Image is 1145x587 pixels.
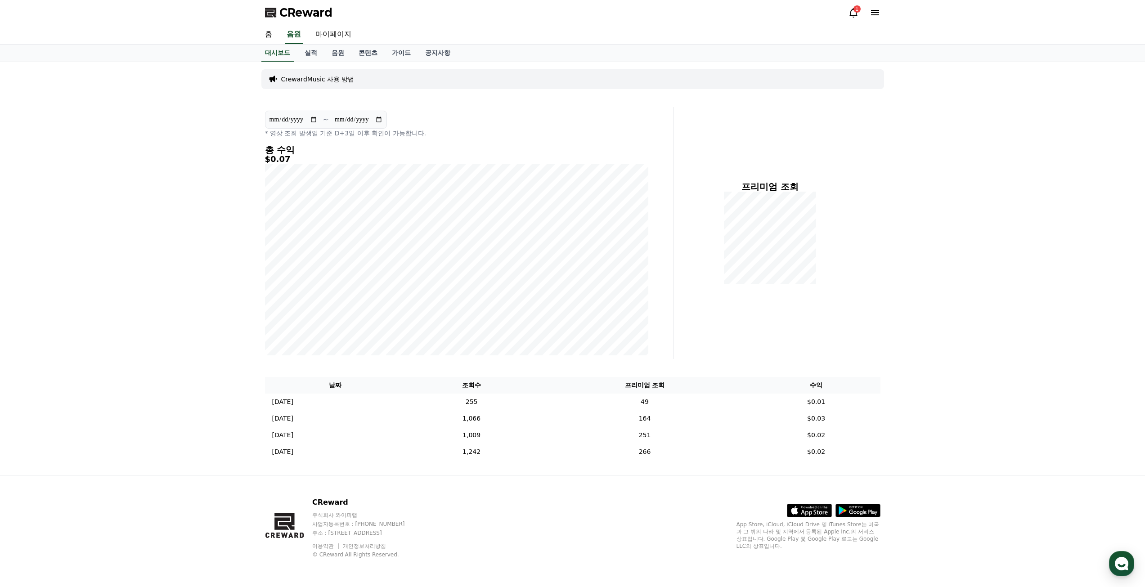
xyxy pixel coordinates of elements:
[385,45,418,62] a: 가이드
[848,7,859,18] a: 1
[312,551,422,558] p: © CReward All Rights Reserved.
[272,414,293,423] p: [DATE]
[265,129,648,138] p: * 영상 조회 발생일 기준 D+3일 이후 확인이 가능합니다.
[406,377,537,394] th: 조회수
[285,25,303,44] a: 음원
[279,5,332,20] span: CReward
[272,447,293,457] p: [DATE]
[406,444,537,460] td: 1,242
[312,543,341,549] a: 이용약관
[265,5,332,20] a: CReward
[272,430,293,440] p: [DATE]
[308,25,359,44] a: 마이페이지
[537,394,752,410] td: 49
[406,394,537,410] td: 255
[324,45,351,62] a: 음원
[265,155,648,164] h5: $0.07
[297,45,324,62] a: 실적
[351,45,385,62] a: 콘텐츠
[406,427,537,444] td: 1,009
[272,397,293,407] p: [DATE]
[406,410,537,427] td: 1,066
[537,410,752,427] td: 164
[752,410,880,427] td: $0.03
[265,145,648,155] h4: 총 수익
[261,45,294,62] a: 대시보드
[752,444,880,460] td: $0.02
[343,543,386,549] a: 개인정보처리방침
[312,529,422,537] p: 주소 : [STREET_ADDRESS]
[258,25,279,44] a: 홈
[537,427,752,444] td: 251
[736,521,880,550] p: App Store, iCloud, iCloud Drive 및 iTunes Store는 미국과 그 밖의 나라 및 지역에서 등록된 Apple Inc.의 서비스 상표입니다. Goo...
[537,377,752,394] th: 프리미엄 조회
[323,114,329,125] p: ~
[265,377,406,394] th: 날짜
[312,497,422,508] p: CReward
[752,394,880,410] td: $0.01
[752,427,880,444] td: $0.02
[537,444,752,460] td: 266
[418,45,458,62] a: 공지사항
[281,75,355,84] a: CrewardMusic 사용 방법
[752,377,880,394] th: 수익
[681,182,859,192] h4: 프리미엄 조회
[312,511,422,519] p: 주식회사 와이피랩
[312,520,422,528] p: 사업자등록번호 : [PHONE_NUMBER]
[853,5,861,13] div: 1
